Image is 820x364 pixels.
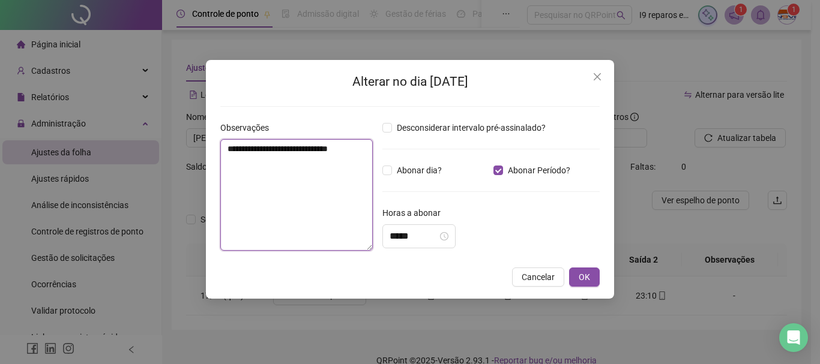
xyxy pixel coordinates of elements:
button: Close [588,67,607,86]
span: Cancelar [522,270,555,284]
h2: Alterar no dia [DATE] [220,72,600,92]
span: Desconsiderar intervalo pré-assinalado? [392,121,550,134]
span: OK [579,270,590,284]
button: Cancelar [512,267,564,287]
button: OK [569,267,600,287]
span: close [592,72,602,82]
span: Abonar dia? [392,164,447,177]
label: Observações [220,121,277,134]
span: Abonar Período? [503,164,575,177]
div: Open Intercom Messenger [779,323,808,352]
label: Horas a abonar [382,206,448,219]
